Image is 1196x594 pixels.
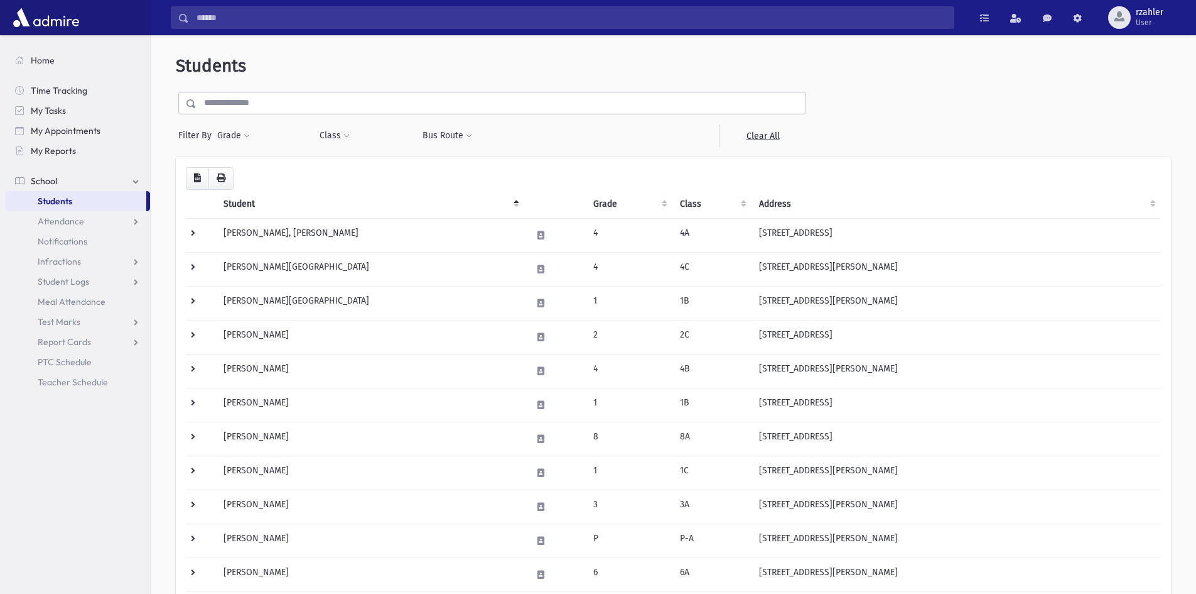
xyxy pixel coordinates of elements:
[5,251,150,272] a: Infractions
[752,558,1161,591] td: [STREET_ADDRESS][PERSON_NAME]
[586,354,673,388] td: 4
[672,218,752,252] td: 4A
[672,524,752,558] td: P-A
[752,524,1161,558] td: [STREET_ADDRESS][PERSON_NAME]
[422,124,473,147] button: Bus Route
[5,292,150,312] a: Meal Attendance
[672,422,752,456] td: 8A
[672,456,752,490] td: 1C
[216,320,524,354] td: [PERSON_NAME]
[5,171,150,191] a: School
[38,236,87,247] span: Notifications
[672,388,752,422] td: 1B
[38,356,92,368] span: PTC Schedule
[216,218,524,252] td: [PERSON_NAME], [PERSON_NAME]
[217,124,251,147] button: Grade
[5,80,150,101] a: Time Tracking
[5,231,150,251] a: Notifications
[38,276,89,287] span: Student Logs
[752,320,1161,354] td: [STREET_ADDRESS]
[38,195,72,207] span: Students
[31,105,66,116] span: My Tasks
[216,490,524,524] td: [PERSON_NAME]
[178,129,217,142] span: Filter By
[672,190,752,219] th: Class: activate to sort column ascending
[586,320,673,354] td: 2
[31,55,55,66] span: Home
[31,145,76,157] span: My Reports
[672,490,752,524] td: 3A
[586,190,673,219] th: Grade: activate to sort column ascending
[672,286,752,320] td: 1B
[5,50,150,70] a: Home
[586,252,673,286] td: 4
[586,558,673,591] td: 6
[38,216,84,227] span: Attendance
[586,388,673,422] td: 1
[189,6,954,29] input: Search
[10,5,82,30] img: AdmirePro
[5,191,146,211] a: Students
[752,286,1161,320] td: [STREET_ADDRESS][PERSON_NAME]
[5,121,150,141] a: My Appointments
[38,336,91,348] span: Report Cards
[38,377,108,388] span: Teacher Schedule
[5,372,150,392] a: Teacher Schedule
[752,388,1161,422] td: [STREET_ADDRESS]
[5,211,150,231] a: Attendance
[752,422,1161,456] td: [STREET_ADDRESS]
[752,190,1161,219] th: Address: activate to sort column ascending
[216,354,524,388] td: [PERSON_NAME]
[672,354,752,388] td: 4B
[38,256,81,267] span: Infractions
[208,167,234,190] button: Print
[5,272,150,292] a: Student Logs
[1136,8,1163,18] span: rzahler
[586,490,673,524] td: 3
[586,218,673,252] td: 4
[5,352,150,372] a: PTC Schedule
[176,55,246,76] span: Students
[5,312,150,332] a: Test Marks
[719,124,806,147] a: Clear All
[216,422,524,456] td: [PERSON_NAME]
[31,125,100,136] span: My Appointments
[186,167,209,190] button: CSV
[586,456,673,490] td: 1
[586,524,673,558] td: P
[672,558,752,591] td: 6A
[672,320,752,354] td: 2C
[216,558,524,591] td: [PERSON_NAME]
[586,286,673,320] td: 1
[5,332,150,352] a: Report Cards
[752,490,1161,524] td: [STREET_ADDRESS][PERSON_NAME]
[216,190,524,219] th: Student: activate to sort column descending
[38,296,105,307] span: Meal Attendance
[216,456,524,490] td: [PERSON_NAME]
[752,252,1161,286] td: [STREET_ADDRESS][PERSON_NAME]
[216,286,524,320] td: [PERSON_NAME][GEOGRAPHIC_DATA]
[319,124,350,147] button: Class
[216,388,524,422] td: [PERSON_NAME]
[586,422,673,456] td: 8
[1136,18,1163,28] span: User
[752,218,1161,252] td: [STREET_ADDRESS]
[216,524,524,558] td: [PERSON_NAME]
[672,252,752,286] td: 4C
[5,141,150,161] a: My Reports
[5,101,150,121] a: My Tasks
[752,456,1161,490] td: [STREET_ADDRESS][PERSON_NAME]
[752,354,1161,388] td: [STREET_ADDRESS][PERSON_NAME]
[216,252,524,286] td: [PERSON_NAME][GEOGRAPHIC_DATA]
[31,85,87,96] span: Time Tracking
[31,175,57,187] span: School
[38,316,80,327] span: Test Marks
